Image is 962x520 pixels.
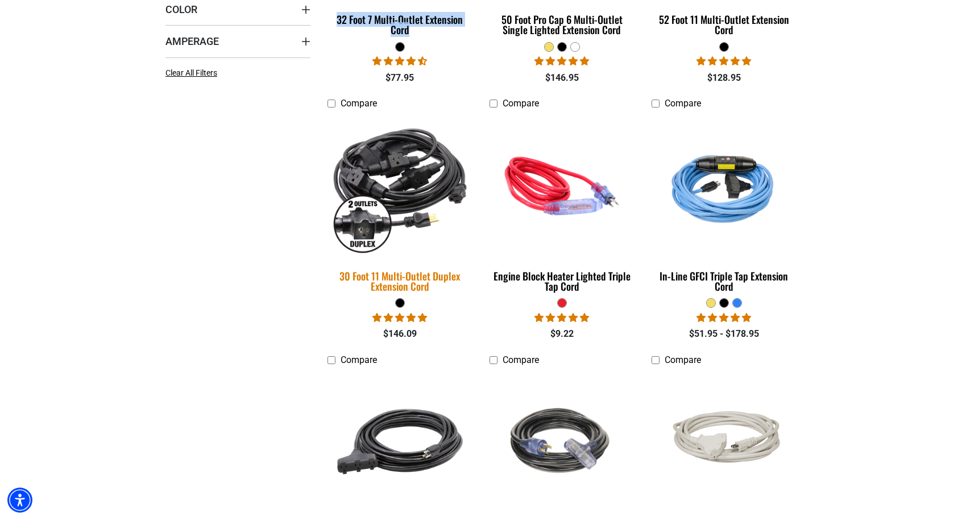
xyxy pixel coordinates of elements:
[165,25,310,57] summary: Amperage
[165,68,217,77] span: Clear All Filters
[503,98,539,109] span: Compare
[503,354,539,365] span: Compare
[490,327,635,341] div: $9.22
[372,56,427,67] span: 4.67 stars
[165,3,197,16] span: Color
[490,71,635,85] div: $146.95
[327,71,472,85] div: $77.95
[652,120,795,251] img: Light Blue
[652,71,797,85] div: $128.95
[665,354,701,365] span: Compare
[329,377,472,507] img: black
[696,56,751,67] span: 4.95 stars
[652,327,797,341] div: $51.95 - $178.95
[7,488,32,513] div: Accessibility Menu
[327,115,472,298] a: black 30 Foot 11 Multi-Outlet Duplex Extension Cord
[327,271,472,291] div: 30 Foot 11 Multi-Outlet Duplex Extension Cord
[652,115,797,298] a: Light Blue In-Line GFCI Triple Tap Extension Cord
[534,56,589,67] span: 4.80 stars
[652,398,795,486] img: white
[341,98,377,109] span: Compare
[341,354,377,365] span: Compare
[321,113,480,259] img: black
[490,377,633,507] img: black
[327,327,472,341] div: $146.09
[490,120,633,251] img: red
[652,271,797,291] div: In-Line GFCI Triple Tap Extension Cord
[696,312,751,323] span: 5.00 stars
[372,312,427,323] span: 5.00 stars
[490,271,635,291] div: Engine Block Heater Lighted Triple Tap Cord
[490,14,635,35] div: 50 Foot Pro Cap 6 Multi-Outlet Single Lighted Extension Cord
[490,115,635,298] a: red Engine Block Heater Lighted Triple Tap Cord
[534,312,589,323] span: 5.00 stars
[165,67,222,79] a: Clear All Filters
[665,98,701,109] span: Compare
[652,14,797,35] div: 52 Foot 11 Multi-Outlet Extension Cord
[165,35,219,48] span: Amperage
[327,14,472,35] div: 32 Foot 7 Multi-Outlet Extension Cord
